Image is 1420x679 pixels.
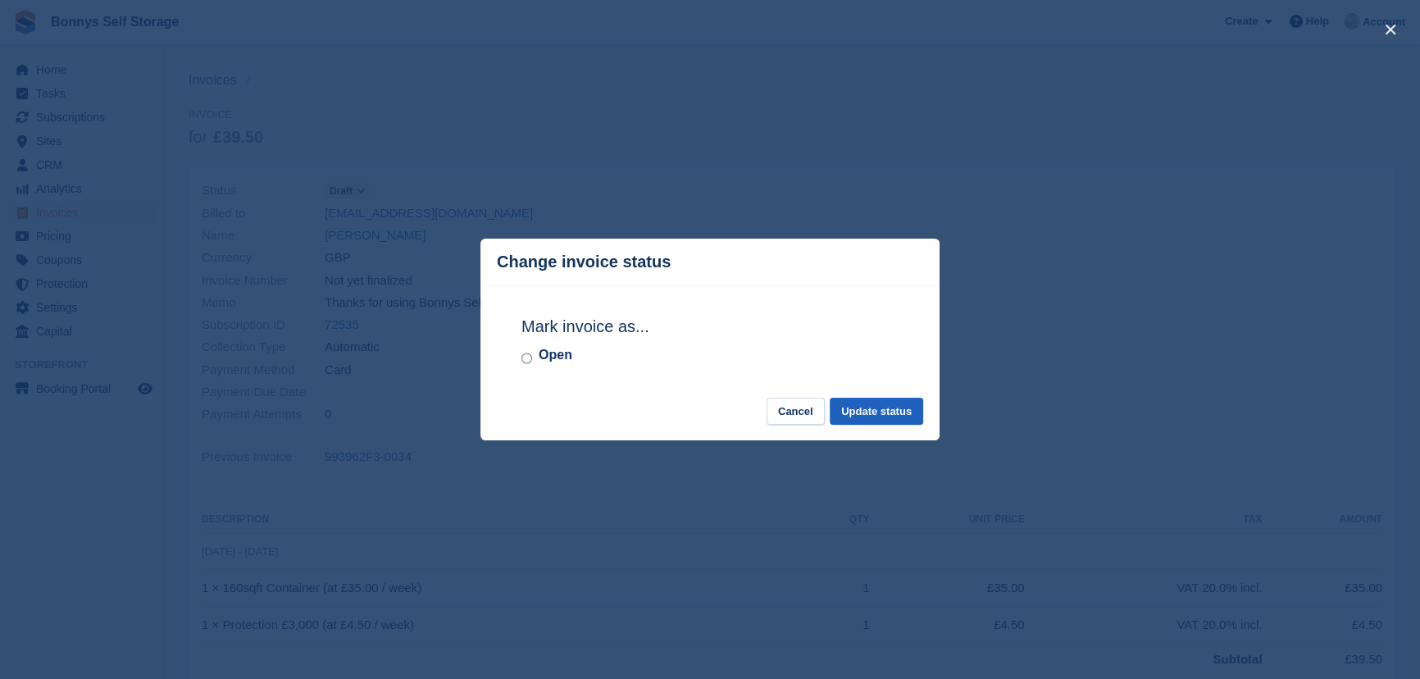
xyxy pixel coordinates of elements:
[497,253,671,271] p: Change invoice status
[767,398,825,425] button: Cancel
[1377,16,1404,43] button: close
[830,398,923,425] button: Update status
[521,314,899,339] h2: Mark invoice as...
[539,345,572,365] label: Open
